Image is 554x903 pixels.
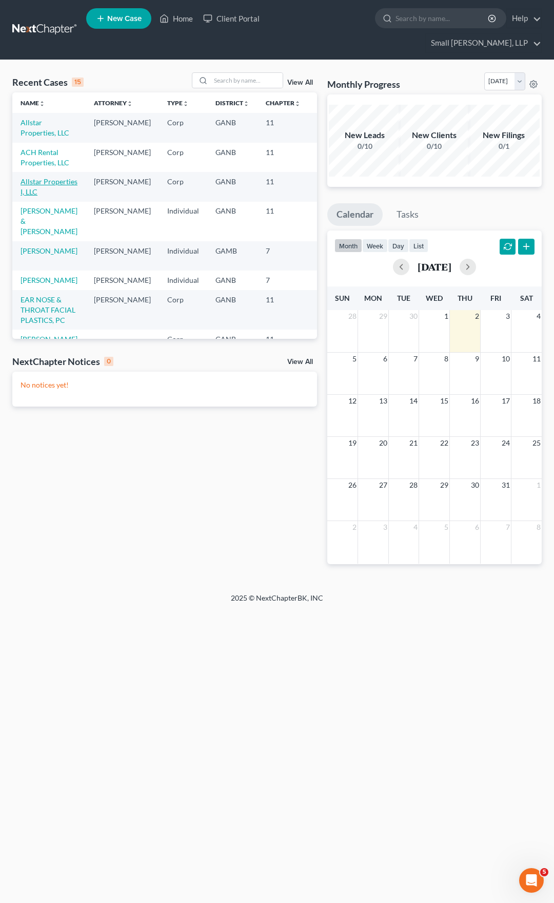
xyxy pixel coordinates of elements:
a: Districtunfold_more [215,99,249,107]
a: Small [PERSON_NAME], LLP [426,34,541,52]
span: 23 [470,437,480,449]
span: 28 [408,479,419,491]
span: 18 [531,395,542,407]
a: ACH Rental Properties, LLC [21,148,69,167]
p: No notices yet! [21,380,309,390]
a: Nameunfold_more [21,99,45,107]
td: 22-51154 [309,271,358,290]
iframe: Intercom live chat [519,868,544,893]
span: 6 [474,521,480,533]
td: 11 [258,330,309,369]
button: week [362,239,388,253]
span: 1 [536,479,542,491]
button: day [388,239,409,253]
span: 28 [347,310,358,322]
td: 25-41316 [309,143,358,172]
span: 7 [505,521,511,533]
a: Allstar Properties I, LLC [21,177,77,196]
h2: [DATE] [418,261,451,272]
div: 2025 © NextChapterBK, INC [31,593,523,611]
span: 30 [470,479,480,491]
td: Individual [159,202,207,241]
span: New Case [107,15,142,23]
td: 7 [258,241,309,271]
span: 9 [474,353,480,365]
td: 11 [258,113,309,142]
i: unfold_more [243,101,249,107]
span: Fri [490,294,501,302]
td: 11 [258,143,309,172]
div: 0/1 [468,141,540,151]
span: 24 [501,437,511,449]
a: View All [287,79,313,86]
a: Home [154,9,198,28]
a: Chapterunfold_more [266,99,301,107]
a: Tasks [387,203,428,226]
span: 15 [439,395,449,407]
span: 29 [439,479,449,491]
span: 30 [408,310,419,322]
span: Sat [520,294,533,302]
td: [PERSON_NAME] [86,172,159,201]
a: Client Portal [198,9,265,28]
td: [PERSON_NAME] [86,202,159,241]
span: 20 [378,437,388,449]
td: GAMB [207,241,258,271]
span: 10 [501,353,511,365]
td: GANB [207,202,258,241]
a: Attorneyunfold_more [94,99,133,107]
td: Corp [159,330,207,369]
span: 17 [501,395,511,407]
td: Corp [159,290,207,330]
td: [PERSON_NAME] [86,271,159,290]
i: unfold_more [183,101,189,107]
span: Wed [426,294,443,302]
span: Thu [458,294,472,302]
td: 7 [258,271,309,290]
td: Corp [159,113,207,142]
td: [PERSON_NAME] [86,290,159,330]
td: [PERSON_NAME] [86,241,159,271]
span: 5 [540,868,548,876]
a: [PERSON_NAME] [21,276,77,284]
span: 5 [351,353,358,365]
input: Search by name... [211,73,283,88]
span: 12 [347,395,358,407]
i: unfold_more [294,101,301,107]
span: 5 [443,521,449,533]
td: GANB [207,172,258,201]
td: [PERSON_NAME] [86,143,159,172]
a: [PERSON_NAME] Development I LLC [21,335,77,364]
span: Sun [335,294,350,302]
span: 29 [378,310,388,322]
span: 3 [505,310,511,322]
div: 0/10 [329,141,401,151]
td: GANB [207,113,258,142]
td: 25-41315 [309,172,358,201]
i: unfold_more [39,101,45,107]
div: 0 [104,357,113,366]
td: Corp [159,172,207,201]
span: 7 [412,353,419,365]
td: Individual [159,271,207,290]
span: 11 [531,353,542,365]
a: Calendar [327,203,383,226]
a: Allstar Properties, LLC [21,118,69,137]
span: 4 [412,521,419,533]
div: NextChapter Notices [12,355,113,368]
td: [PERSON_NAME] [86,113,159,142]
td: GANB [207,143,258,172]
div: New Filings [468,129,540,141]
td: Corp [159,143,207,172]
a: EAR NOSE & THROAT FACIAL PLASTICS, PC [21,295,75,324]
span: 13 [378,395,388,407]
div: 15 [72,78,84,87]
div: 0/10 [399,141,470,151]
span: 2 [474,310,480,322]
span: 3 [382,521,388,533]
a: [PERSON_NAME] [21,246,77,255]
span: 19 [347,437,358,449]
span: 16 [470,395,480,407]
span: 2 [351,521,358,533]
span: 21 [408,437,419,449]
